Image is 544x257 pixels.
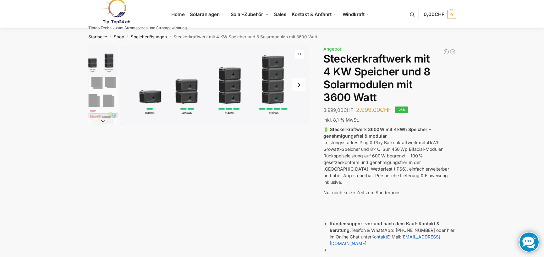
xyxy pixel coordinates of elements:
[330,220,456,247] li: Telefon & WhatsApp: [PHONE_NUMBER] oder hier im Online Chat unter E-Mail:
[87,108,118,139] li: 3 / 9
[87,45,118,76] li: 1 / 9
[131,34,167,39] a: Speicherlösungen
[120,45,309,124] a: growatt noah 2000 flexible erweiterung scaledgrowatt noah 2000 flexible erweiterung scaled
[323,46,343,52] span: Angebot!
[88,34,107,39] a: Startseite
[323,127,431,139] strong: 🔋 Steckerkraftwerk 3600 W mit 4 kWh Speicher – genehmigungsfrei & modular
[88,109,118,139] img: Nep800
[88,26,187,30] p: Tiptop Technik zum Stromsparen und Stromgewinnung
[323,117,359,123] span: inkl. 8,1 % MwSt.
[323,107,353,113] bdi: 3.999,00
[114,34,124,39] a: Shop
[424,5,456,24] a: 0,00CHF 0
[371,234,387,239] a: Kontakt
[330,221,417,226] strong: Kundensupport vor und nach dem Kauf:
[271,0,289,29] a: Sales
[323,189,456,196] p: Nur noch kurze Zeit zum Sonderpreis
[380,107,392,113] span: CHF
[77,29,467,45] nav: Breadcrumb
[167,35,173,40] span: /
[323,52,456,104] h1: Steckerkraftwerk mit 4 KW Speicher und 8 Solarmodulen mit 3600 Watt
[88,118,118,124] button: Next slide
[120,45,309,124] img: Growatt-NOAH-2000-flexible-erweiterung
[395,107,408,113] span: -25%
[190,11,220,17] span: Solaranlagen
[120,45,309,124] li: 1 / 9
[289,0,340,29] a: Kontakt & Anfahrt
[88,45,118,76] img: Growatt-NOAH-2000-flexible-erweiterung
[343,11,365,17] span: Windkraft
[228,0,271,29] a: Solar-Zubehör
[88,77,118,107] img: 6 Module bificiaL
[330,234,440,246] a: [EMAIL_ADDRESS][DOMAIN_NAME]
[87,76,118,108] li: 2 / 9
[435,11,444,17] span: CHF
[187,0,228,29] a: Solaranlagen
[323,126,456,185] p: Leistungsstarkes Plug & Play Balkonkraftwerk mit 4 kWh Growatt-Speicher und 8× Q-Sun 450 Wp Bifac...
[443,49,449,55] a: Balkonkraftwerk 890 Watt Solarmodulleistung mit 1kW/h Zendure Speicher
[447,10,456,19] span: 0
[356,107,392,113] bdi: 2.999,00
[449,49,456,55] a: Balkonkraftwerk 1780 Watt mit 4 KWh Zendure Batteriespeicher Notstrom fähig
[124,35,131,40] span: /
[274,11,287,17] span: Sales
[330,221,439,233] strong: Kontakt & Beratung:
[231,11,263,17] span: Solar-Zubehör
[292,78,305,91] button: Next slide
[292,11,332,17] span: Kontakt & Anfahrt
[107,35,114,40] span: /
[340,0,373,29] a: Windkraft
[343,107,353,113] span: CHF
[424,11,444,17] span: 0,00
